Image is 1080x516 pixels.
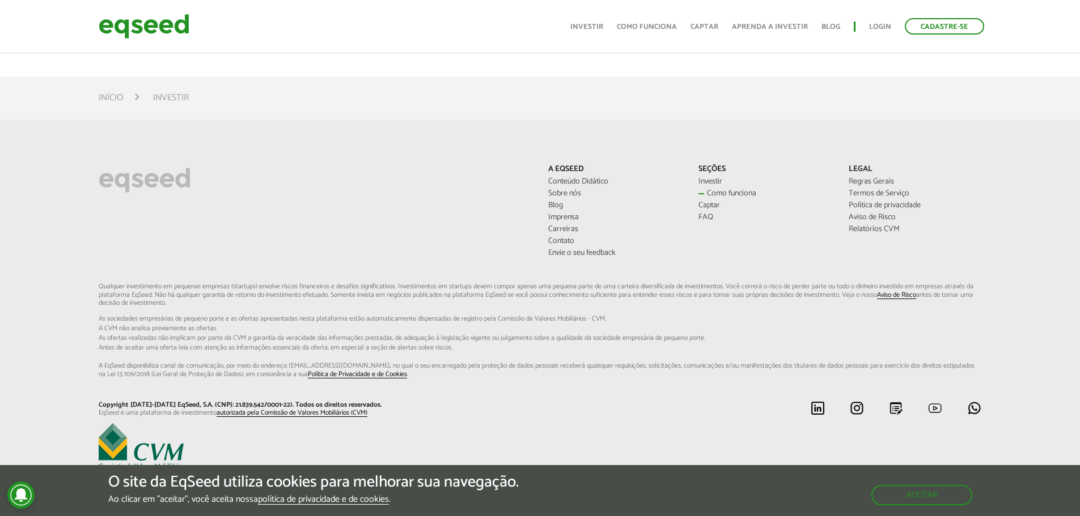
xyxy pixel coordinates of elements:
a: Blog [821,23,840,31]
button: Aceitar [871,485,972,505]
img: blog.svg [889,401,903,415]
a: Aviso de Risco [877,292,916,299]
a: Investir [698,178,832,186]
a: Contato [548,237,681,245]
img: EqSeed [99,11,189,41]
img: linkedin.svg [811,401,825,415]
img: EqSeed é uma plataforma de investimento autorizada pela Comissão de Valores Mobiliários (CVM) [99,423,184,468]
img: youtube.svg [928,401,942,415]
a: Aprenda a investir [732,23,808,31]
p: Qualquer investimento em pequenas empresas (startups) envolve riscos financeiros e desafios signi... [99,283,982,378]
a: Sobre nós [548,190,681,198]
p: Legal [849,165,982,174]
a: Captar [698,202,832,210]
p: Ao clicar em "aceitar", você aceita nossa . [108,494,519,505]
a: Blog [548,202,681,210]
a: Relatórios CVM [849,225,982,233]
p: EqSeed é uma plataforma de investimento [99,409,532,417]
a: Captar [691,23,718,31]
a: Login [869,23,891,31]
a: Regras Gerais [849,178,982,186]
span: Antes de aceitar uma oferta leia com atenção as informações essenciais da oferta, em especial... [99,344,982,351]
a: Investir [570,23,603,31]
img: instagram.svg [850,401,864,415]
img: EqSeed Logo [99,165,190,195]
a: Aviso de Risco [849,214,982,221]
p: Seções [698,165,832,174]
a: Conteúdo Didático [548,178,681,186]
span: As ofertas realizadas não implicam por parte da CVM a garantia da veracidade das informações p... [99,335,982,342]
a: Envie o seu feedback [548,249,681,257]
a: autorizada pela Comissão de Valores Mobiliários (CVM) [217,410,367,417]
a: Carreiras [548,225,681,233]
img: whatsapp.svg [967,401,981,415]
a: FAQ [698,214,832,221]
span: As sociedades empresárias de pequeno porte e as ofertas apresentadas nesta plataforma estão aut... [99,315,982,322]
a: Início [99,93,124,103]
a: Cadastre-se [905,18,984,35]
span: A CVM não analisa previamente as ofertas. [99,325,982,332]
a: Termos de Serviço [849,190,982,198]
a: Política de privacidade [849,202,982,210]
p: Copyright [DATE]-[DATE] EqSeed, S.A. (CNPJ: 21.839.542/0001-22). Todos os direitos reservados. [99,401,532,409]
li: Investir [153,90,189,105]
a: Política de Privacidade e de Cookies [308,371,407,378]
a: Como funciona [698,190,832,198]
p: A EqSeed [548,165,681,174]
a: política de privacidade e de cookies [258,495,389,505]
a: Como funciona [617,23,677,31]
a: Imprensa [548,214,681,221]
h5: O site da EqSeed utiliza cookies para melhorar sua navegação. [108,474,519,491]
